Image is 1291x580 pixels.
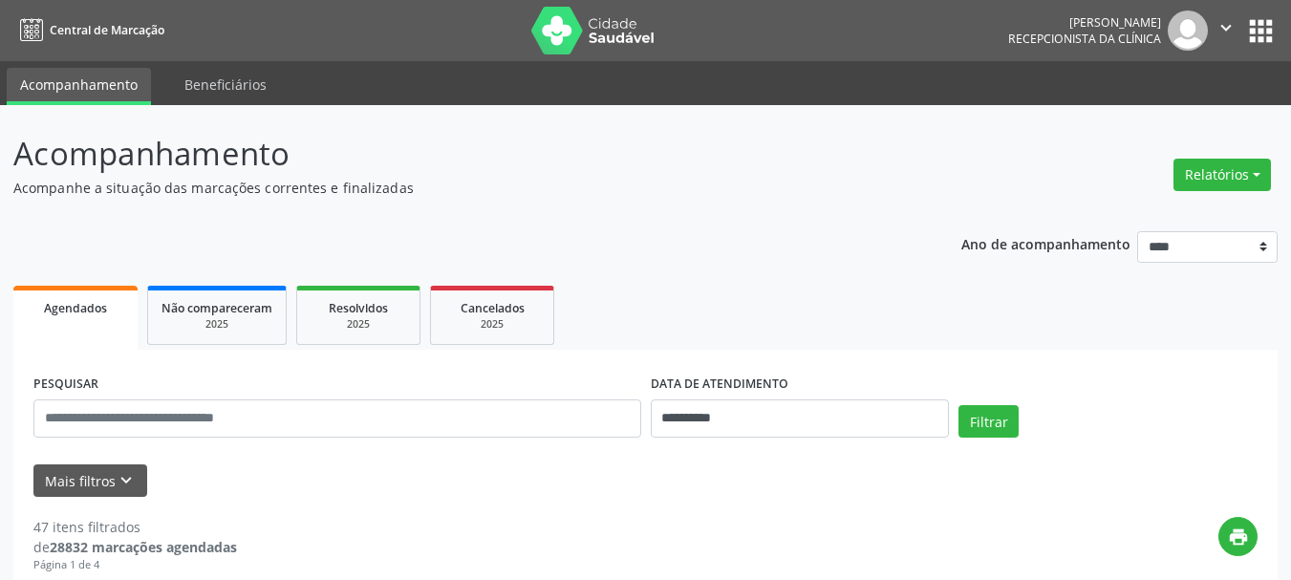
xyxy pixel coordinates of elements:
a: Beneficiários [171,68,280,101]
label: DATA DE ATENDIMENTO [651,370,788,399]
div: de [33,537,237,557]
span: Agendados [44,300,107,316]
i: keyboard_arrow_down [116,470,137,491]
button: Mais filtroskeyboard_arrow_down [33,464,147,498]
button: apps [1244,14,1278,48]
div: Página 1 de 4 [33,557,237,573]
button: Relatórios [1173,159,1271,191]
div: 47 itens filtrados [33,517,237,537]
strong: 28832 marcações agendadas [50,538,237,556]
p: Acompanhe a situação das marcações correntes e finalizadas [13,178,898,198]
i: print [1228,526,1249,548]
div: 2025 [444,317,540,332]
i:  [1216,17,1237,38]
button:  [1208,11,1244,51]
span: Não compareceram [161,300,272,316]
button: Filtrar [958,405,1019,438]
a: Acompanhamento [7,68,151,105]
a: Central de Marcação [13,14,164,46]
button: print [1218,517,1258,556]
div: [PERSON_NAME] [1008,14,1161,31]
span: Recepcionista da clínica [1008,31,1161,47]
span: Resolvidos [329,300,388,316]
span: Cancelados [461,300,525,316]
p: Acompanhamento [13,130,898,178]
span: Central de Marcação [50,22,164,38]
img: img [1168,11,1208,51]
label: PESQUISAR [33,370,98,399]
div: 2025 [161,317,272,332]
div: 2025 [311,317,406,332]
p: Ano de acompanhamento [961,231,1130,255]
